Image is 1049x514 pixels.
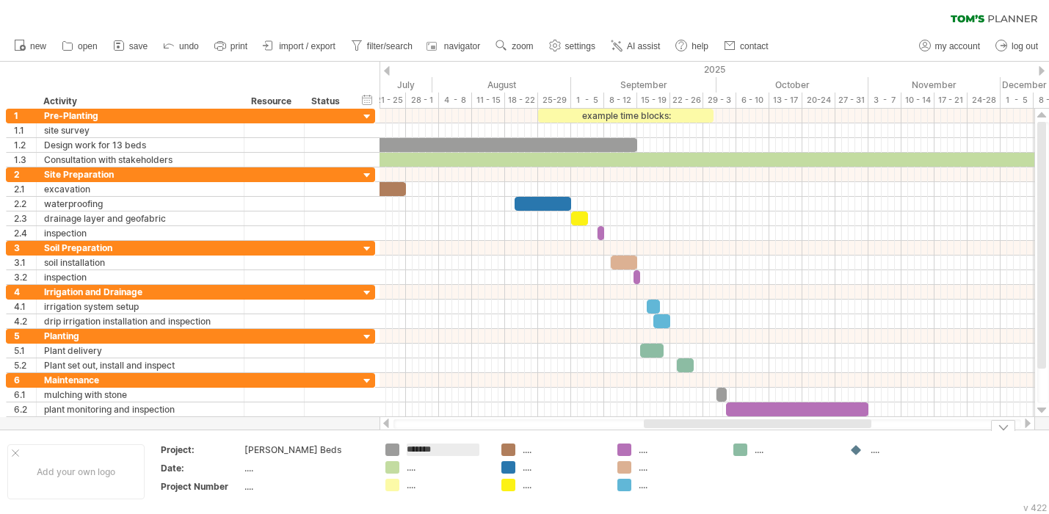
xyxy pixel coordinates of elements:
[14,153,36,167] div: 1.3
[523,444,603,456] div: ....
[14,197,36,211] div: 2.2
[901,93,934,108] div: 10 - 14
[523,479,603,491] div: ....
[161,462,242,474] div: Date:
[7,444,145,499] div: Add your own logo
[14,388,36,402] div: 6.1
[43,94,236,109] div: Activity
[44,138,236,152] div: Design work for 13 beds
[14,109,36,123] div: 1
[444,41,480,51] span: navigator
[44,329,236,343] div: Planting
[639,461,719,474] div: ....
[672,37,713,56] a: help
[992,37,1042,56] a: log out
[14,373,36,387] div: 6
[755,444,835,456] div: ....
[14,256,36,269] div: 3.1
[915,37,984,56] a: my account
[565,41,595,51] span: settings
[14,402,36,416] div: 6.2
[44,270,236,284] div: inspection
[14,358,36,372] div: 5.2
[639,479,719,491] div: ....
[30,41,46,51] span: new
[871,444,951,456] div: ....
[736,93,769,108] div: 6 - 10
[538,109,714,123] div: example time blocks:
[367,41,413,51] span: filter/search
[406,93,439,108] div: 28 - 1
[716,77,868,93] div: October 2025
[373,93,406,108] div: 21 - 25
[14,211,36,225] div: 2.3
[44,153,236,167] div: Consultation with stakeholders
[347,37,417,56] a: filter/search
[14,182,36,196] div: 2.1
[251,94,296,109] div: Resource
[44,167,236,181] div: Site Preparation
[44,344,236,358] div: Plant delivery
[571,93,604,108] div: 1 - 5
[10,37,51,56] a: new
[14,123,36,137] div: 1.1
[968,93,1001,108] div: 24-28
[1012,41,1038,51] span: log out
[571,77,716,93] div: September 2025
[627,41,660,51] span: AI assist
[161,480,242,493] div: Project Number
[538,93,571,108] div: 25-29
[44,182,236,196] div: excavation
[14,270,36,284] div: 3.2
[407,479,487,491] div: ....
[14,138,36,152] div: 1.2
[604,93,637,108] div: 8 - 12
[740,41,769,51] span: contact
[211,37,252,56] a: print
[231,41,247,51] span: print
[244,444,368,456] div: [PERSON_NAME] Beds
[934,93,968,108] div: 17 - 21
[1023,502,1047,513] div: v 422
[14,285,36,299] div: 4
[991,420,1015,431] div: hide legend
[44,314,236,328] div: drip irrigation installation and inspection
[720,37,773,56] a: contact
[14,167,36,181] div: 2
[639,444,719,456] div: ....
[44,197,236,211] div: waterproofing
[512,41,533,51] span: zoom
[14,329,36,343] div: 5
[244,480,368,493] div: ....
[670,93,703,108] div: 22 - 26
[439,93,472,108] div: 4 - 8
[607,37,664,56] a: AI assist
[44,241,236,255] div: Soil Preparation
[835,93,868,108] div: 27 - 31
[14,314,36,328] div: 4.2
[432,77,571,93] div: August 2025
[44,402,236,416] div: plant monitoring and inspection
[44,373,236,387] div: Maintenance
[802,93,835,108] div: 20-24
[78,41,98,51] span: open
[14,226,36,240] div: 2.4
[407,461,487,474] div: ....
[44,109,236,123] div: Pre-Planting
[472,93,505,108] div: 11 - 15
[935,41,980,51] span: my account
[44,123,236,137] div: site survey
[44,211,236,225] div: drainage layer and geofabric
[44,300,236,314] div: irrigation system setup
[769,93,802,108] div: 13 - 17
[505,93,538,108] div: 18 - 22
[44,226,236,240] div: inspection
[14,300,36,314] div: 4.1
[129,41,148,51] span: save
[311,94,344,109] div: Status
[1001,93,1034,108] div: 1 - 5
[492,37,537,56] a: zoom
[424,37,484,56] a: navigator
[179,41,199,51] span: undo
[44,256,236,269] div: soil installation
